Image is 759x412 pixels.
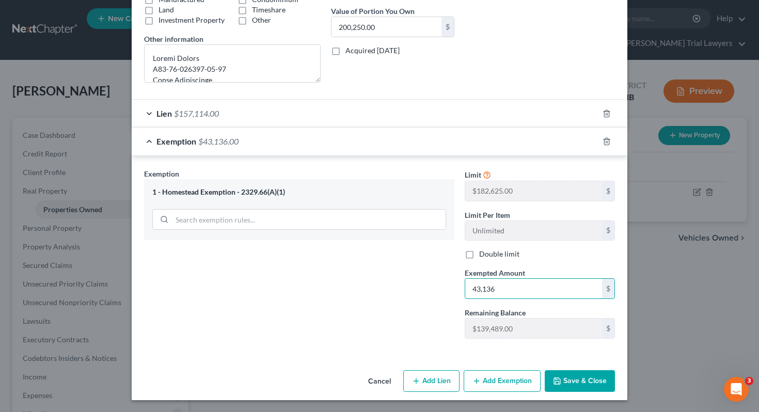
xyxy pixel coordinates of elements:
input: 0.00 [331,17,441,37]
button: Add Lien [403,370,460,392]
span: Exemption [156,136,196,146]
input: -- [465,181,602,201]
span: Exempted Amount [465,268,525,277]
span: $157,114.00 [174,108,219,118]
button: Add Exemption [464,370,541,392]
label: Other information [144,34,203,44]
label: Investment Property [159,15,225,25]
span: Limit [465,170,481,179]
div: $ [602,279,614,298]
button: Save & Close [545,370,615,392]
div: $ [602,221,614,241]
label: Remaining Balance [465,307,526,318]
div: $ [602,319,614,338]
span: Exemption [144,169,179,178]
span: Lien [156,108,172,118]
label: Timeshare [252,5,286,15]
label: Limit Per Item [465,210,510,220]
input: Search exemption rules... [172,210,446,229]
input: 0.00 [465,279,602,298]
span: $43,136.00 [198,136,239,146]
input: -- [465,221,602,241]
label: Land [159,5,174,15]
div: $ [602,181,614,201]
div: 1 - Homestead Exemption - 2329.66(A)(1) [152,187,446,197]
iframe: Intercom live chat [724,377,749,402]
label: Value of Portion You Own [331,6,415,17]
div: $ [441,17,454,37]
label: Acquired [DATE] [345,45,400,56]
input: -- [465,319,602,338]
button: Cancel [360,371,399,392]
label: Double limit [479,249,519,259]
label: Other [252,15,271,25]
span: 3 [745,377,753,385]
